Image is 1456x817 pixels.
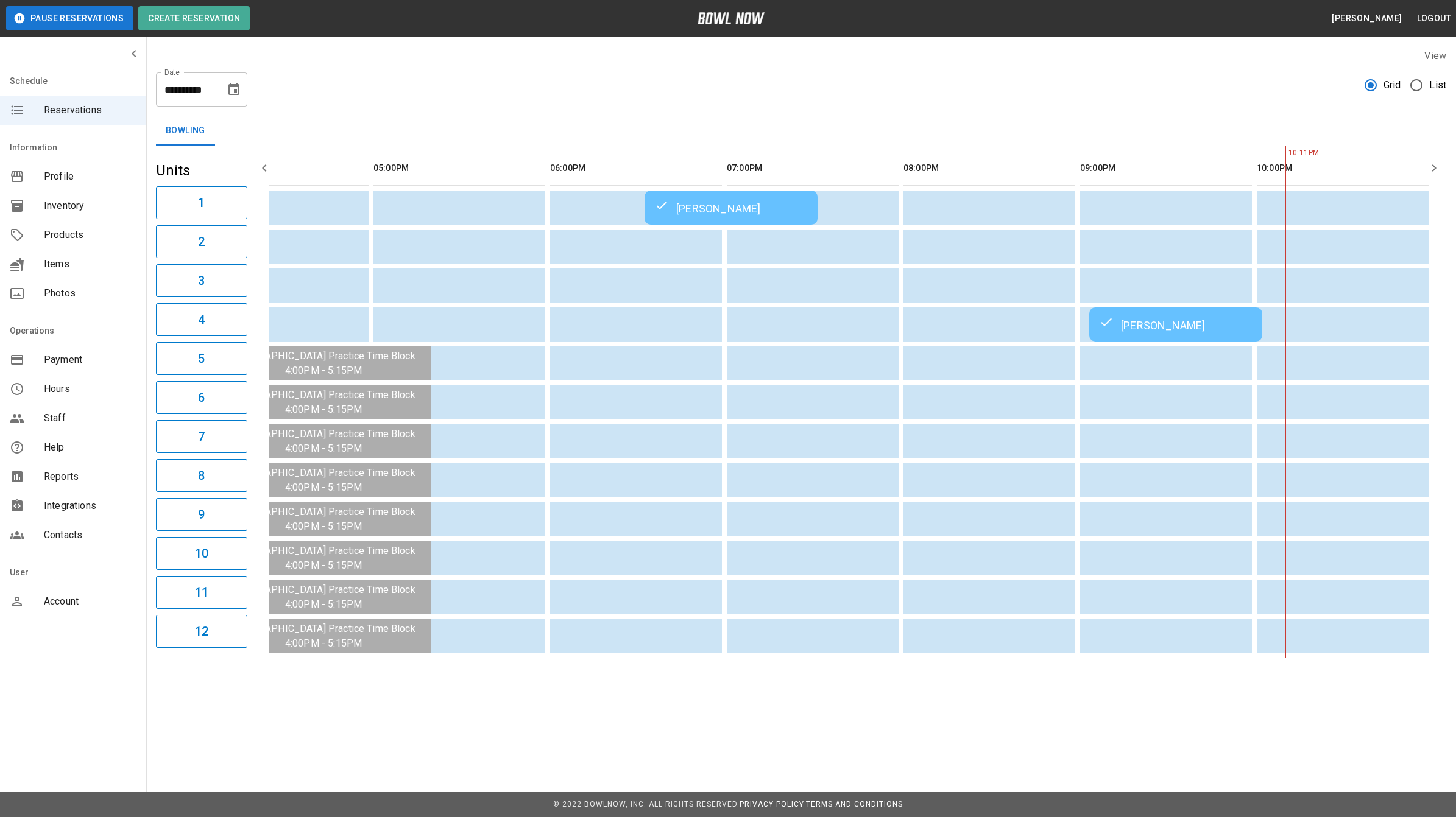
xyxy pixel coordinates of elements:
[156,576,247,609] button: 11
[156,264,247,297] button: 3
[44,440,136,455] span: Help
[156,498,247,531] button: 9
[156,537,247,570] button: 10
[156,116,1446,146] div: inventory tabs
[156,161,247,180] h5: Units
[198,466,205,485] h6: 8
[44,528,136,542] span: Contacts
[198,427,205,446] h6: 7
[44,169,136,184] span: Profile
[6,6,133,30] button: Pause Reservations
[806,800,903,808] a: Terms and Conditions
[198,388,205,407] h6: 6
[156,381,247,414] button: 6
[44,286,136,301] span: Photos
[1327,7,1407,30] button: [PERSON_NAME]
[156,303,247,336] button: 4
[44,411,136,426] span: Staff
[198,193,205,212] h6: 1
[44,469,136,484] span: Reports
[195,583,208,602] h6: 11
[553,800,740,808] span: © 2022 BowlNow, Inc. All Rights Reserved.
[156,116,215,146] button: Bowling
[1099,317,1253,332] div: [PERSON_NAME]
[198,310,205,329] h6: 4
[156,459,247,492] button: 8
[740,800,804,808] a: Privacy Policy
[156,615,247,648] button: 12
[198,505,205,524] h6: 9
[654,200,808,215] div: [PERSON_NAME]
[198,271,205,290] h6: 3
[1285,147,1288,160] span: 10:11PM
[44,382,136,396] span: Hours
[156,186,247,219] button: 1
[1424,50,1446,61] label: View
[698,12,765,24] img: logo
[44,198,136,213] span: Inventory
[156,225,247,258] button: 2
[195,622,208,641] h6: 12
[44,594,136,609] span: Account
[156,342,247,375] button: 5
[1429,78,1446,93] span: List
[222,77,246,102] button: Choose date, selected date is Aug 14, 2025
[44,352,136,367] span: Payment
[138,6,250,30] button: Create Reservation
[44,257,136,272] span: Items
[44,103,136,117] span: Reservations
[44,499,136,513] span: Integrations
[156,420,247,453] button: 7
[1384,78,1401,93] span: Grid
[44,228,136,242] span: Products
[1412,7,1456,30] button: Logout
[198,232,205,251] h6: 2
[198,349,205,368] h6: 5
[195,544,208,563] h6: 10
